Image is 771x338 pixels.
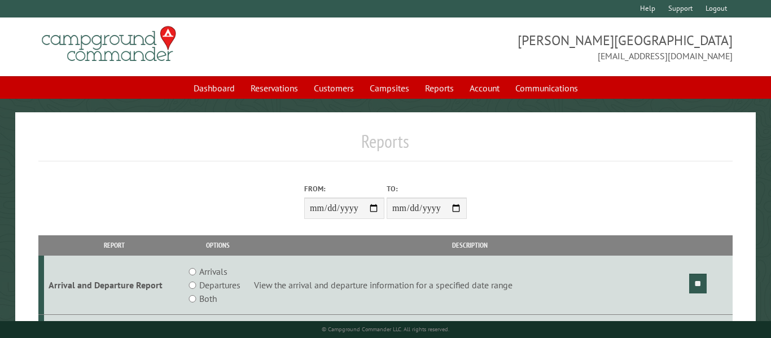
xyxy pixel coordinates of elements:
label: Arrivals [199,265,227,278]
a: Reservations [244,77,305,99]
td: View the arrival and departure information for a specified date range [252,256,687,315]
a: Communications [509,77,585,99]
label: Departures [199,278,240,292]
span: [PERSON_NAME][GEOGRAPHIC_DATA] [EMAIL_ADDRESS][DOMAIN_NAME] [385,31,733,63]
label: Both [199,292,217,305]
th: Report [44,235,184,255]
label: From: [304,183,384,194]
a: Campsites [363,77,416,99]
th: Options [184,235,252,255]
a: Customers [307,77,361,99]
th: Description [252,235,687,255]
a: Reports [418,77,461,99]
small: © Campground Commander LLC. All rights reserved. [322,326,449,333]
img: Campground Commander [38,22,179,66]
td: Arrival and Departure Report [44,256,184,315]
h1: Reports [38,130,732,161]
a: Account [463,77,506,99]
label: To: [387,183,467,194]
a: Dashboard [187,77,242,99]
